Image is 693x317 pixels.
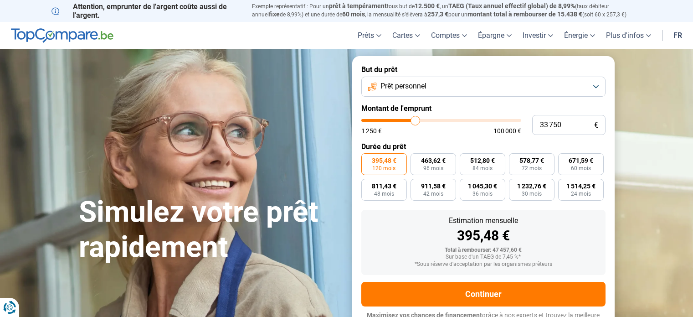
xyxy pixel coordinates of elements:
[369,217,598,224] div: Estimation mensuelle
[493,128,521,134] span: 100 000 €
[380,81,426,91] span: Prêt personnel
[472,191,493,197] span: 36 mois
[342,10,365,18] span: 60 mois
[601,22,657,49] a: Plus d'infos
[372,183,396,189] span: 811,43 €
[252,2,642,19] p: Exemple représentatif : Pour un tous but de , un (taux débiteur annuel de 8,99%) et une durée de ...
[571,166,591,171] span: 60 mois
[79,195,341,265] h1: Simulez votre prêt rapidement
[522,166,542,171] span: 72 mois
[448,2,575,10] span: TAEG (Taux annuel effectif global) de 8,99%
[668,22,688,49] a: fr
[387,22,426,49] a: Cartes
[369,261,598,268] div: *Sous réserve d'acceptation par les organismes prêteurs
[329,2,387,10] span: prêt à tempérament
[517,183,546,189] span: 1 232,76 €
[11,28,113,43] img: TopCompare
[569,157,593,164] span: 671,59 €
[472,22,517,49] a: Épargne
[470,157,495,164] span: 512,80 €
[472,166,493,171] span: 84 mois
[421,157,446,164] span: 463,62 €
[369,254,598,260] div: Sur base d'un TAEG de 7,45 %*
[361,65,606,74] label: But du prêt
[423,166,443,171] span: 96 mois
[361,104,606,113] label: Montant de l'emprunt
[427,10,448,18] span: 257,3 €
[374,191,394,197] span: 48 mois
[361,77,606,97] button: Prêt personnel
[522,191,542,197] span: 30 mois
[369,247,598,254] div: Total à rembourser: 47 457,60 €
[361,282,606,307] button: Continuer
[423,191,443,197] span: 42 mois
[426,22,472,49] a: Comptes
[594,121,598,129] span: €
[415,2,440,10] span: 12.500 €
[559,22,601,49] a: Énergie
[571,191,591,197] span: 24 mois
[372,166,395,171] span: 120 mois
[421,183,446,189] span: 911,58 €
[372,157,396,164] span: 395,48 €
[269,10,280,18] span: fixe
[352,22,387,49] a: Prêts
[361,128,382,134] span: 1 250 €
[468,183,497,189] span: 1 045,30 €
[467,10,582,18] span: montant total à rembourser de 15.438 €
[51,2,241,20] p: Attention, emprunter de l'argent coûte aussi de l'argent.
[517,22,559,49] a: Investir
[369,229,598,243] div: 395,48 €
[361,142,606,151] label: Durée du prêt
[519,157,544,164] span: 578,77 €
[566,183,595,189] span: 1 514,25 €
